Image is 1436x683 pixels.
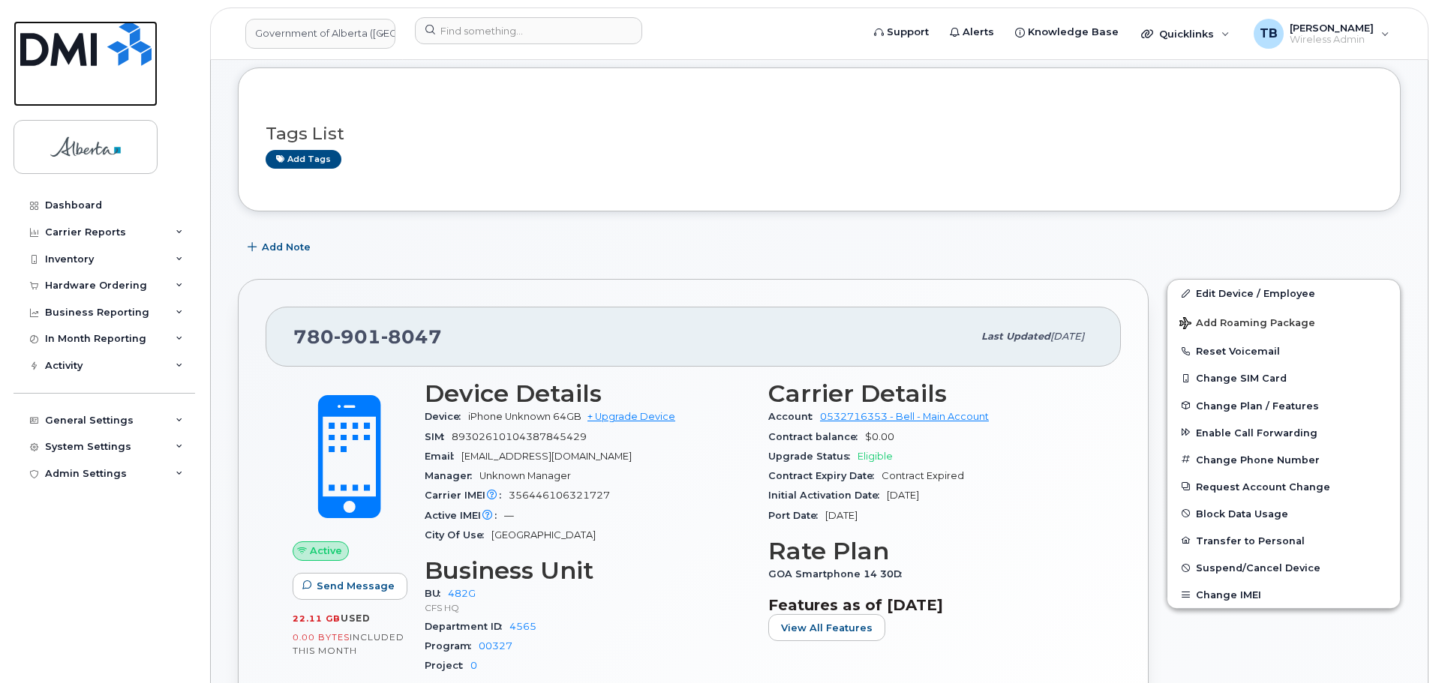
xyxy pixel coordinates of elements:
span: Enable Call Forwarding [1196,427,1317,438]
span: [EMAIL_ADDRESS][DOMAIN_NAME] [461,451,632,462]
span: Wireless Admin [1290,34,1374,46]
span: iPhone Unknown 64GB [468,411,581,422]
span: 356446106321727 [509,490,610,501]
a: Government of Alberta (GOA) [245,19,395,49]
button: Reset Voicemail [1167,337,1400,364]
span: 8047 [381,325,442,348]
span: Knowledge Base [1028,25,1119,40]
a: 0532716353 - Bell - Main Account [820,411,989,422]
span: Initial Activation Date [768,490,887,501]
span: Manager [425,470,479,481]
span: [DATE] [825,510,858,521]
span: TB [1260,25,1278,43]
button: Suspend/Cancel Device [1167,554,1400,581]
h3: Carrier Details [768,380,1094,407]
button: Change Phone Number [1167,446,1400,473]
span: Email [425,451,461,462]
span: [DATE] [1050,331,1084,342]
a: Edit Device / Employee [1167,280,1400,307]
h3: Business Unit [425,557,750,584]
button: Change Plan / Features [1167,392,1400,419]
span: used [341,613,371,624]
h3: Features as of [DATE] [768,596,1094,614]
span: Device [425,411,468,422]
span: BU [425,588,448,599]
span: Add Note [262,240,311,254]
span: $0.00 [865,431,894,442]
span: Quicklinks [1159,28,1214,40]
a: Alerts [939,17,1005,47]
span: Add Roaming Package [1179,317,1315,331]
span: 0.00 Bytes [293,632,350,643]
span: 89302610104387845429 [452,431,587,442]
div: Tami Betchuk [1243,19,1400,49]
span: Project [425,660,470,671]
span: View All Features [781,621,873,635]
span: 22.11 GB [293,613,341,624]
span: Account [768,411,820,422]
a: Knowledge Base [1005,17,1129,47]
button: Change SIM Card [1167,364,1400,391]
span: Active IMEI [425,510,504,521]
span: Change Plan / Features [1196,400,1319,411]
span: Unknown Manager [479,470,571,481]
span: Program [425,640,479,652]
a: 00327 [479,640,512,652]
button: Block Data Usage [1167,500,1400,527]
a: + Upgrade Device [587,411,675,422]
h3: Device Details [425,380,750,407]
span: Support [887,25,929,40]
span: Contract Expiry Date [768,470,882,481]
span: [DATE] [887,490,919,501]
span: Active [310,544,342,558]
span: SIM [425,431,452,442]
span: Last updated [981,331,1050,342]
button: Enable Call Forwarding [1167,419,1400,446]
p: CFS HQ [425,601,750,614]
h3: Rate Plan [768,538,1094,565]
span: Suspend/Cancel Device [1196,562,1320,574]
span: Upgrade Status [768,451,858,462]
span: Contract balance [768,431,865,442]
a: 4565 [509,621,536,632]
button: Transfer to Personal [1167,527,1400,554]
a: Add tags [266,150,341,169]
span: City Of Use [425,529,491,541]
span: Eligible [858,451,893,462]
button: Add Roaming Package [1167,307,1400,337]
span: Alerts [963,25,994,40]
a: 0 [470,660,477,671]
button: Change IMEI [1167,581,1400,608]
button: Request Account Change [1167,473,1400,500]
span: 901 [334,325,381,348]
button: View All Features [768,614,885,641]
span: [PERSON_NAME] [1290,22,1374,34]
span: Contract Expired [882,470,964,481]
span: GOA Smartphone 14 30D [768,568,909,580]
span: Send Message [317,579,395,593]
span: Port Date [768,510,825,521]
button: Add Note [238,234,323,261]
span: 780 [293,325,442,348]
a: Support [864,17,939,47]
span: — [504,510,514,521]
span: [GEOGRAPHIC_DATA] [491,529,596,541]
span: Department ID [425,621,509,632]
button: Send Message [293,573,407,600]
h3: Tags List [266,124,1373,143]
input: Find something... [415,17,642,44]
div: Quicklinks [1131,19,1240,49]
span: Carrier IMEI [425,490,509,501]
a: 482G [448,588,476,599]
